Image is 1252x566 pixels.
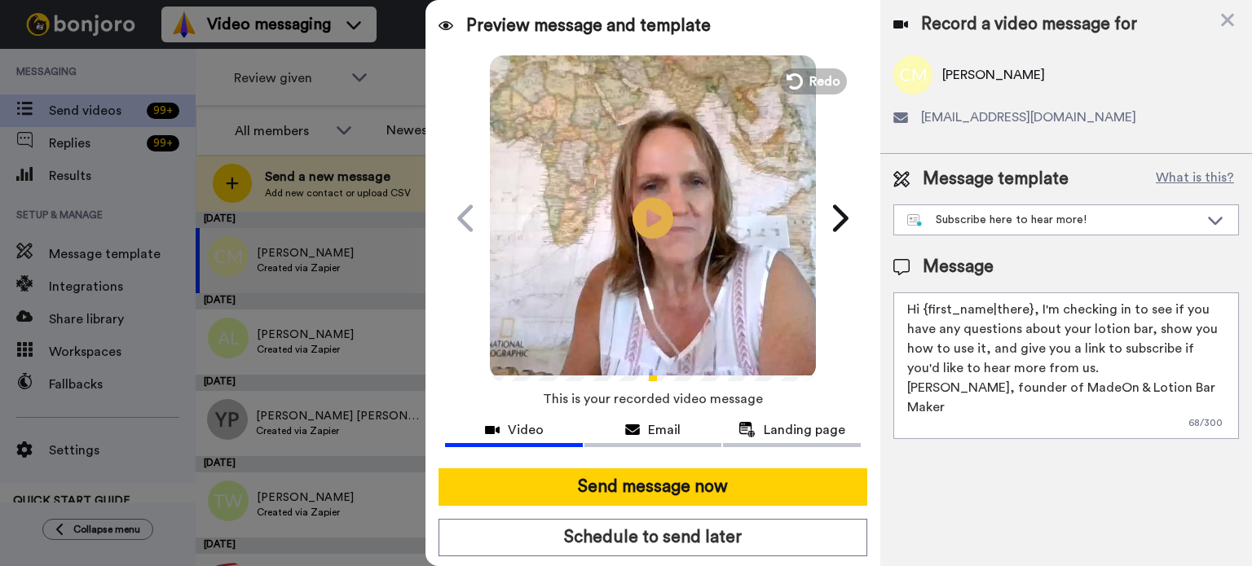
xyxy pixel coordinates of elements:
[44,94,57,107] img: tab_domain_overview_orange.svg
[893,292,1239,439] textarea: Hi {first_name|there}, I'm checking in to see if you have any questions about your lotion bar, sh...
[42,42,179,55] div: Domain: [DOMAIN_NAME]
[648,420,681,440] span: Email
[26,26,39,39] img: logo_orange.svg
[907,214,923,227] img: nextgen-template.svg
[439,468,867,506] button: Send message now
[764,420,845,440] span: Landing page
[543,381,763,417] span: This is your recorded video message
[62,96,146,107] div: Domain Overview
[26,42,39,55] img: website_grey.svg
[439,519,867,556] button: Schedule to send later
[46,26,80,39] div: v 4.0.25
[923,255,994,279] span: Message
[921,107,1136,127] span: [EMAIL_ADDRESS][DOMAIN_NAME]
[923,167,1069,191] span: Message template
[1151,167,1239,191] button: What is this?
[508,420,544,440] span: Video
[180,96,275,107] div: Keywords by Traffic
[907,212,1199,228] div: Subscribe here to hear more!
[162,94,175,107] img: tab_keywords_by_traffic_grey.svg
